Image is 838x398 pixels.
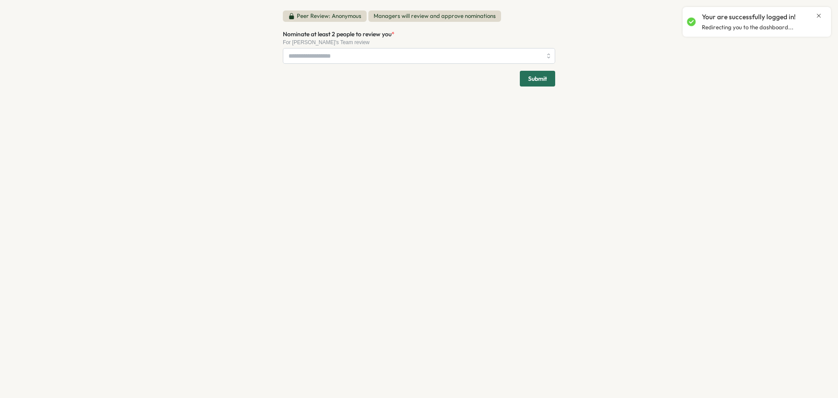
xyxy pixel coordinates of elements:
[528,71,547,86] span: Submit
[297,12,361,20] p: Peer Review: Anonymous
[368,10,501,22] span: Managers will review and approve nominations
[520,71,555,87] button: Submit
[283,30,392,38] span: Nominate at least 2 people to review you
[702,12,796,22] p: Your are successfully logged in!
[702,24,793,31] p: Redirecting you to the dashboard...
[815,12,822,19] button: Close notification
[283,39,555,45] div: For [PERSON_NAME]'s Team review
